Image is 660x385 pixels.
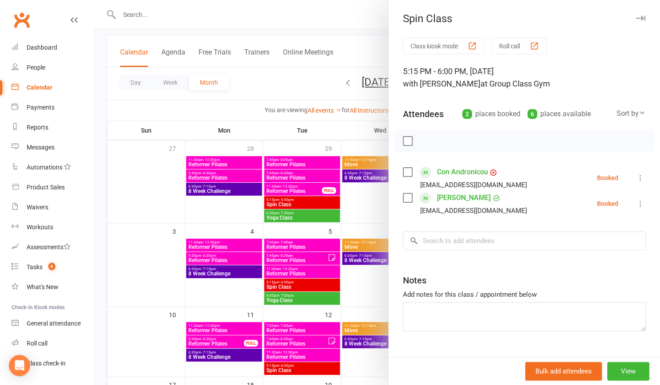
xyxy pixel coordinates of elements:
div: Sort by [617,108,646,119]
a: Reports [12,118,94,137]
div: Spin Class [389,12,660,25]
button: Bulk add attendees [525,362,602,381]
div: Roll call [27,340,47,347]
div: Dashboard [27,44,57,51]
a: Messages [12,137,94,157]
span: at Group Class Gym [480,79,550,88]
div: Attendees [403,108,444,120]
input: Search to add attendees [403,232,646,250]
div: Waivers [27,204,48,211]
a: Tasks 6 [12,257,94,277]
a: Payments [12,98,94,118]
div: General attendance [27,320,81,327]
a: Con Andronicou [437,165,488,179]
div: What's New [27,283,59,291]
div: Add notes for this class / appointment below [403,289,646,300]
div: Class check-in [27,360,66,367]
a: Clubworx [11,9,33,31]
a: What's New [12,277,94,297]
button: View [607,362,649,381]
a: People [12,58,94,78]
a: Workouts [12,217,94,237]
div: Workouts [27,224,53,231]
div: Assessments [27,244,70,251]
a: General attendance kiosk mode [12,314,94,334]
div: 2 [462,109,472,119]
button: Class kiosk mode [403,38,484,54]
div: Booked [597,200,618,207]
div: 5:15 PM - 6:00 PM, [DATE] [403,65,646,90]
div: Product Sales [27,184,65,191]
div: Notes [403,274,426,287]
span: 6 [48,263,55,270]
a: Roll call [12,334,94,354]
a: Dashboard [12,38,94,58]
a: Waivers [12,197,94,217]
a: Calendar [12,78,94,98]
div: Calendar [27,84,52,91]
div: People [27,64,45,71]
div: Messages [27,144,55,151]
a: Automations [12,157,94,177]
div: Automations [27,164,62,171]
div: Tasks [27,263,43,271]
span: with [PERSON_NAME] [403,79,480,88]
div: Booked [597,175,618,181]
a: Class kiosk mode [12,354,94,373]
div: Payments [27,104,55,111]
a: Product Sales [12,177,94,197]
button: Roll call [492,38,547,54]
div: [EMAIL_ADDRESS][DOMAIN_NAME] [420,205,527,216]
a: [PERSON_NAME] [437,191,491,205]
div: Reports [27,124,48,131]
div: [EMAIL_ADDRESS][DOMAIN_NAME] [420,179,527,191]
div: 6 [527,109,537,119]
div: places available [527,108,591,120]
div: Open Intercom Messenger [9,355,30,376]
a: Assessments [12,237,94,257]
div: places booked [462,108,520,120]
